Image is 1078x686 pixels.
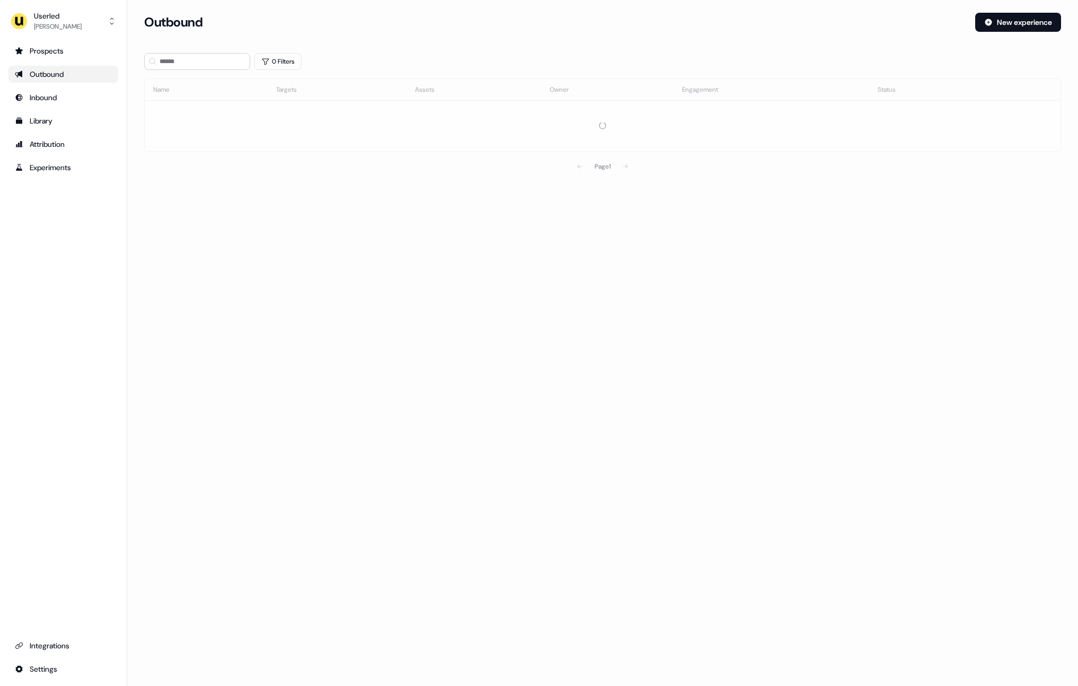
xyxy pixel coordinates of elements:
a: Go to prospects [8,42,118,59]
div: Prospects [15,46,112,56]
a: Go to integrations [8,661,118,678]
div: Userled [34,11,82,21]
button: 0 Filters [254,53,302,70]
div: Library [15,116,112,126]
a: Go to integrations [8,637,118,654]
a: Go to Inbound [8,89,118,106]
a: Go to outbound experience [8,66,118,83]
div: Outbound [15,69,112,80]
a: Go to experiments [8,159,118,176]
a: Go to attribution [8,136,118,153]
button: New experience [975,13,1061,32]
div: Settings [15,664,112,674]
h3: Outbound [144,14,202,30]
a: Go to templates [8,112,118,129]
div: Integrations [15,640,112,651]
div: [PERSON_NAME] [34,21,82,32]
div: Experiments [15,162,112,173]
div: Inbound [15,92,112,103]
button: Userled[PERSON_NAME] [8,8,118,34]
div: Attribution [15,139,112,149]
